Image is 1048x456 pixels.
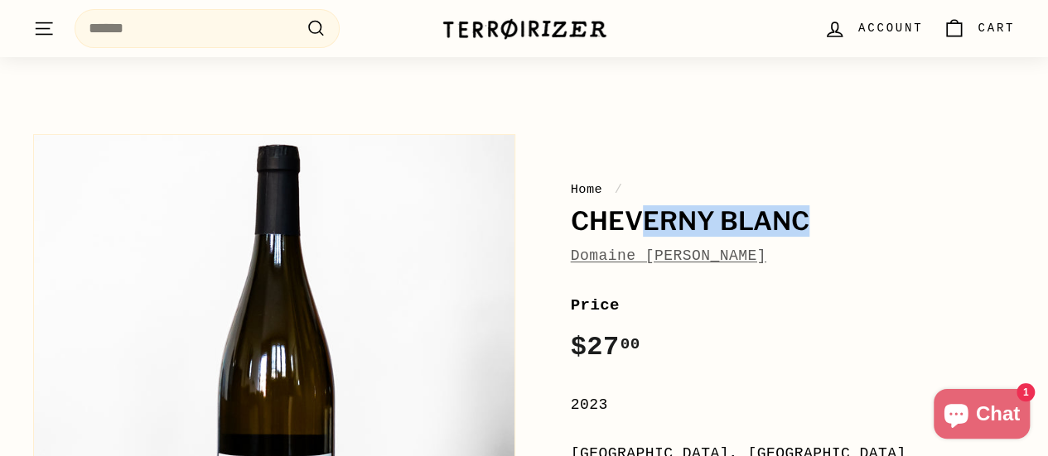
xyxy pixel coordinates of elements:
[620,335,640,353] sup: 00
[611,182,627,197] span: /
[571,332,640,362] span: $27
[978,19,1015,37] span: Cart
[571,182,603,197] a: Home
[929,389,1035,443] inbox-online-store-chat: Shopify online store chat
[571,247,766,264] a: Domaine [PERSON_NAME]
[571,180,1016,199] nav: breadcrumbs
[858,19,923,37] span: Account
[814,4,933,53] a: Account
[571,293,1016,318] label: Price
[933,4,1025,53] a: Cart
[571,208,1016,236] h1: Cheverny Blanc
[571,393,1016,417] div: 2023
